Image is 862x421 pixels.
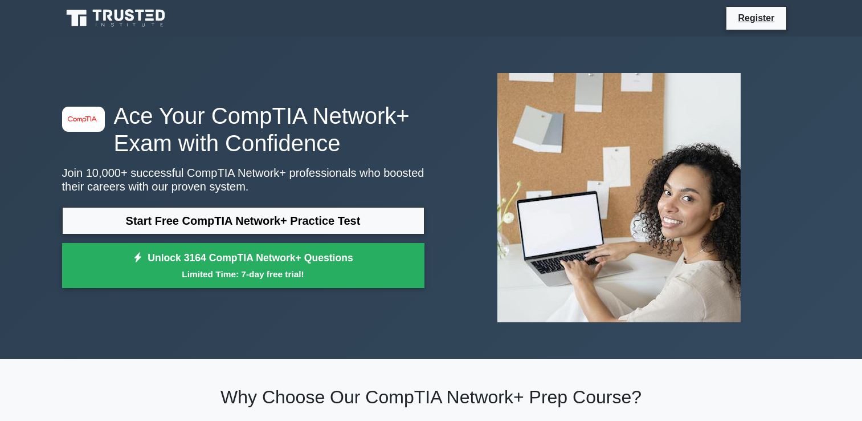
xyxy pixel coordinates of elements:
p: Join 10,000+ successful CompTIA Network+ professionals who boosted their careers with our proven ... [62,166,424,193]
a: Unlock 3164 CompTIA Network+ QuestionsLimited Time: 7-day free trial! [62,243,424,289]
a: Register [731,11,781,25]
h1: Ace Your CompTIA Network+ Exam with Confidence [62,102,424,157]
a: Start Free CompTIA Network+ Practice Test [62,207,424,234]
small: Limited Time: 7-day free trial! [76,268,410,281]
h2: Why Choose Our CompTIA Network+ Prep Course? [62,386,800,408]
